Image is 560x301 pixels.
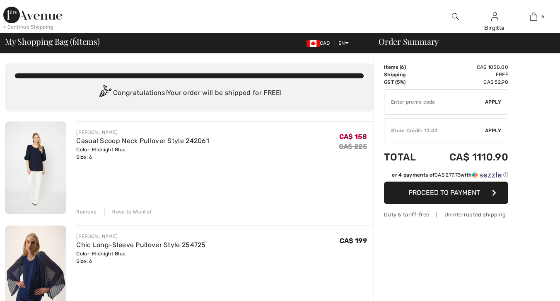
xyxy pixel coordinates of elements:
[384,171,508,182] div: or 4 payments ofCA$ 277.73withSezzle Click to learn more about Sezzle
[384,71,428,78] td: Shipping
[428,63,508,71] td: CA$ 1058.00
[384,63,428,71] td: Items ( )
[5,121,66,214] img: Casual Scoop Neck Pullover Style 242061
[339,133,367,141] span: CA$ 158
[3,23,53,31] div: < Continue Shopping
[340,237,367,245] span: CA$ 199
[307,40,320,47] img: Canadian Dollar
[3,7,62,23] img: 1ère Avenue
[491,12,498,20] a: Sign In
[392,171,508,179] div: or 4 payments of with
[76,241,205,249] a: Chic Long-Sleeve Pullover Style 254725
[434,172,461,178] span: CA$ 277.73
[408,189,480,197] span: Proceed to Payment
[384,182,508,204] button: Proceed to Payment
[384,127,485,134] div: Store Credit: 12.02
[452,12,459,22] img: search the website
[76,250,205,265] div: Color: Midnight Blue Size: 6
[472,171,502,179] img: Sezzle
[514,12,553,22] a: 6
[76,146,209,161] div: Color: Midnight Blue Size: 6
[76,137,209,145] a: Casual Scoop Neck Pullover Style 242061
[428,71,508,78] td: Free
[428,143,508,171] td: CA$ 1110.90
[104,208,152,216] div: Move to Wishlist
[530,12,537,22] img: My Bag
[401,64,404,70] span: 6
[369,37,555,46] div: Order Summary
[307,40,333,46] span: CAD
[428,78,508,86] td: CA$ 52.90
[97,85,113,102] img: Congratulation2.svg
[76,129,209,136] div: [PERSON_NAME]
[15,85,364,102] div: Congratulations! Your order will be shipped for FREE!
[485,98,502,106] span: Apply
[76,233,205,240] div: [PERSON_NAME]
[338,40,349,46] span: EN
[76,208,97,216] div: Remove
[384,78,428,86] td: GST (5%)
[384,211,508,218] div: Duty & tariff-free | Uninterrupted shipping
[384,90,485,114] input: Promo code
[485,127,502,134] span: Apply
[5,37,100,46] span: My Shopping Bag ( Items)
[72,35,77,46] span: 6
[541,13,544,20] span: 6
[491,12,498,22] img: My Info
[476,24,514,32] div: Birgitta
[339,143,367,150] s: CA$ 225
[384,143,428,171] td: Total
